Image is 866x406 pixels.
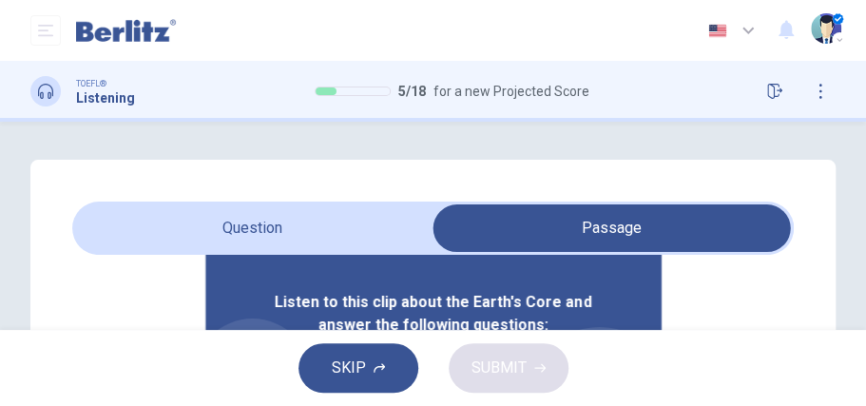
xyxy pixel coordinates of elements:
span: TOEFL® [76,77,106,90]
span: SKIP [332,355,366,381]
img: en [705,24,729,38]
span: for a new Projected Score [433,84,589,99]
span: Listen to this clip about the Earth's Core and answer the following questions: [267,291,600,337]
h1: Listening [76,90,135,106]
span: 5 / 18 [398,84,426,99]
img: Berlitz Latam logo [76,11,176,49]
img: Profile picture [811,13,841,44]
button: SKIP [298,343,418,393]
button: open mobile menu [30,15,61,46]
